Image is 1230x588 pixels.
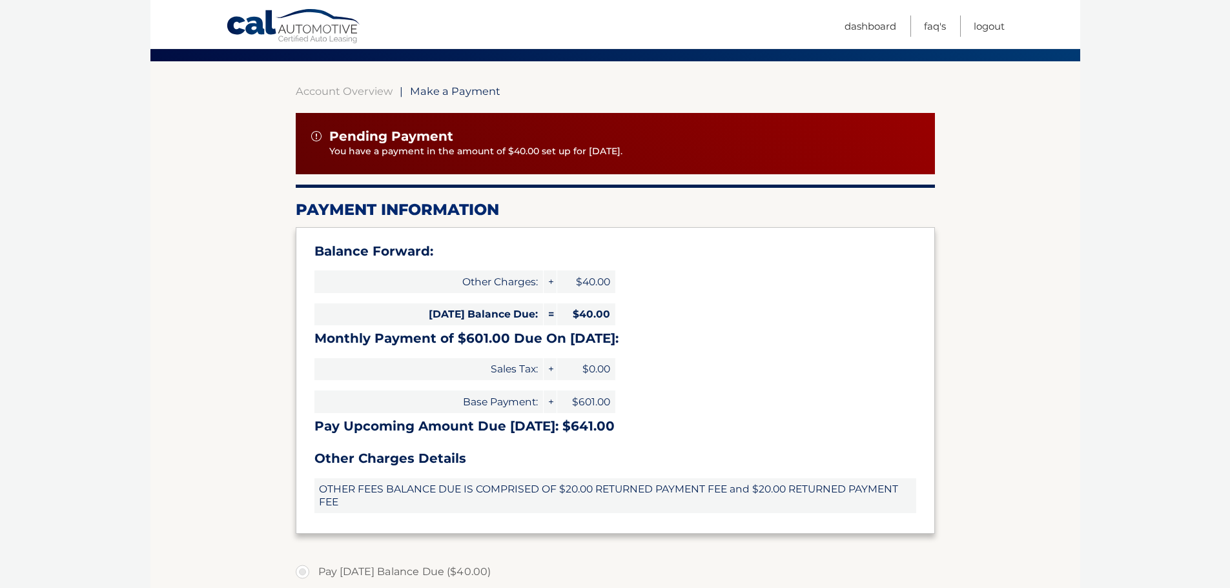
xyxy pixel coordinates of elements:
span: Make a Payment [410,85,500,97]
a: Logout [974,15,1005,37]
span: OTHER FEES BALANCE DUE IS COMPRISED OF $20.00 RETURNED PAYMENT FEE and $20.00 RETURNED PAYMENT FEE [314,478,916,513]
span: [DATE] Balance Due: [314,303,543,326]
span: | [400,85,403,97]
span: = [544,303,557,326]
span: $601.00 [557,390,615,413]
span: + [544,390,557,413]
label: Pay [DATE] Balance Due ($40.00) [296,559,935,585]
span: + [544,270,557,293]
p: You have a payment in the amount of $40.00 set up for [DATE]. [329,145,919,159]
a: Cal Automotive [226,8,362,46]
span: Pending Payment [329,128,453,145]
span: Base Payment: [314,390,543,413]
img: alert-white.svg [311,131,322,141]
span: $0.00 [557,358,615,381]
a: FAQ's [924,15,946,37]
a: Dashboard [845,15,896,37]
h3: Pay Upcoming Amount Due [DATE]: $641.00 [314,418,916,434]
h3: Monthly Payment of $601.00 Due On [DATE]: [314,330,916,347]
span: Other Charges: [314,270,543,293]
h2: Payment Information [296,200,935,219]
span: $40.00 [557,303,615,326]
span: + [544,358,557,381]
span: $40.00 [557,270,615,293]
a: Account Overview [296,85,393,97]
span: Sales Tax: [314,358,543,381]
h3: Balance Forward: [314,243,916,259]
h3: Other Charges Details [314,451,916,467]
